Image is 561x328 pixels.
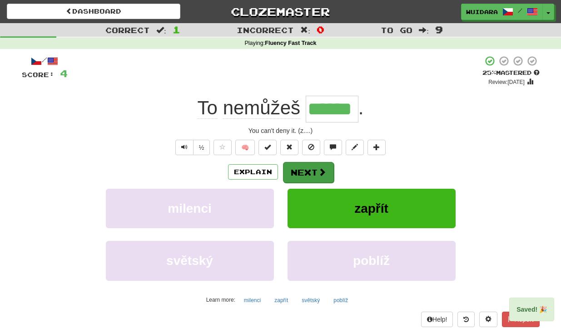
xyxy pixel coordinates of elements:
[466,8,498,16] span: Wuidara
[297,294,325,307] button: světský
[193,140,210,155] button: ½
[22,71,55,78] span: Score:
[518,7,522,14] span: /
[435,24,443,35] span: 9
[223,97,300,119] span: nemůžeš
[239,294,266,307] button: milenci
[381,25,412,34] span: To go
[346,140,364,155] button: Edit sentence (alt+d)
[213,140,232,155] button: Favorite sentence (alt+f)
[328,294,353,307] button: poblíž
[353,254,390,268] span: poblíž
[367,140,386,155] button: Add to collection (alt+a)
[60,68,68,79] span: 4
[175,140,194,155] button: Play sentence audio (ctl+space)
[22,126,540,135] div: You can't deny it. (z....)
[7,4,180,19] a: Dashboard
[482,69,496,76] span: 25 %
[302,140,320,155] button: Ignore sentence (alt+i)
[156,26,166,34] span: :
[106,189,274,228] button: milenci
[22,55,68,67] div: /
[105,25,150,34] span: Correct
[488,79,525,85] small: Review: [DATE]
[317,24,324,35] span: 0
[269,294,293,307] button: zapřít
[300,26,310,34] span: :
[168,201,211,215] span: milenci
[173,24,180,35] span: 1
[324,140,342,155] button: Discuss sentence (alt+u)
[419,26,429,34] span: :
[258,140,277,155] button: Set this sentence to 100% Mastered (alt+m)
[421,312,453,327] button: Help!
[166,254,213,268] span: světský
[288,241,456,280] button: poblíž
[237,25,294,34] span: Incorrect
[106,241,274,280] button: světský
[280,140,298,155] button: Reset to 0% Mastered (alt+r)
[354,201,388,215] span: zapřít
[482,69,540,77] div: Mastered
[461,4,543,20] a: Wuidara /
[288,189,456,228] button: zapřít
[283,162,334,183] button: Next
[265,40,316,46] strong: Fluency Fast Track
[174,140,210,155] div: Text-to-speech controls
[228,164,278,180] button: Explain
[502,312,539,327] button: Report
[509,298,554,321] div: Saved! 🎉
[235,140,255,155] button: 🧠
[457,312,475,327] button: Round history (alt+y)
[206,297,235,303] small: Learn more:
[358,97,364,118] span: .
[194,4,367,20] a: Clozemaster
[198,97,218,119] span: To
